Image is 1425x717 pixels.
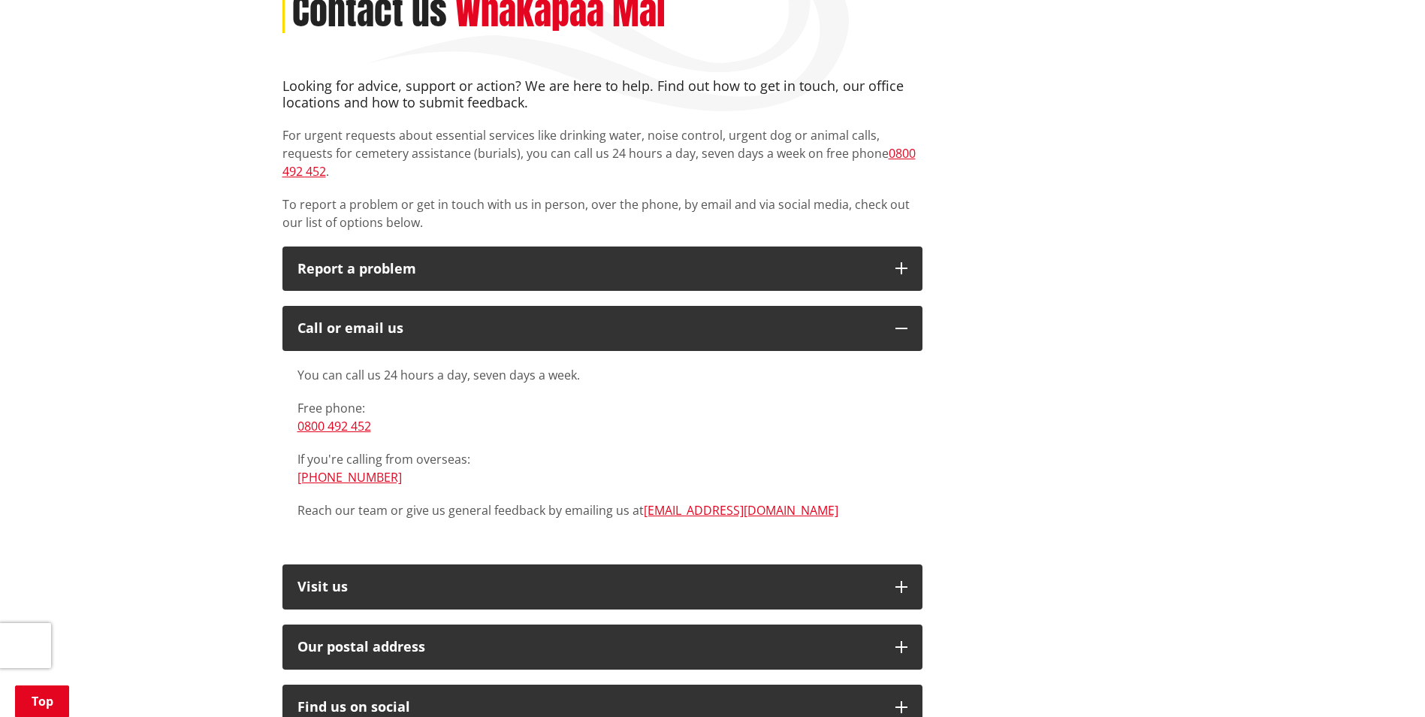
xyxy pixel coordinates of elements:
p: Free phone: [297,399,907,435]
a: 0800 492 452 [297,418,371,434]
p: If you're calling from overseas: [297,450,907,486]
p: For urgent requests about essential services like drinking water, noise control, urgent dog or an... [282,126,922,180]
button: Call or email us [282,306,922,351]
button: Our postal address [282,625,922,670]
p: Visit us [297,579,880,594]
p: Report a problem [297,262,880,277]
a: [PHONE_NUMBER] [297,469,402,486]
div: Find us on social [297,700,880,715]
button: Visit us [282,564,922,610]
p: Reach our team or give us general feedback by emailing us at [297,501,907,519]
a: 0800 492 452 [282,145,916,180]
h4: Looking for advice, support or action? We are here to help. Find out how to get in touch, our off... [282,78,922,110]
a: [EMAIL_ADDRESS][DOMAIN_NAME] [644,502,838,519]
p: You can call us 24 hours a day, seven days a week. [297,366,907,384]
button: Report a problem [282,247,922,292]
h2: Our postal address [297,640,880,655]
a: Top [15,685,69,717]
p: To report a problem or get in touch with us in person, over the phone, by email and via social me... [282,195,922,231]
div: Call or email us [297,321,880,336]
iframe: Messenger Launcher [1356,654,1410,708]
